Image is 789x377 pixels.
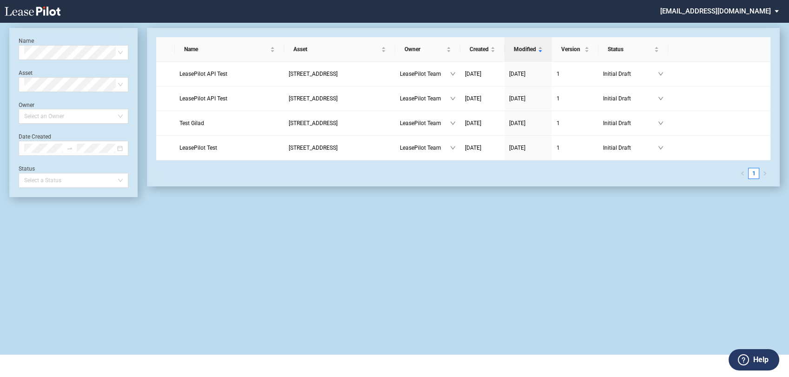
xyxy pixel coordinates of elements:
[19,165,35,172] label: Status
[603,94,658,103] span: Initial Draft
[289,71,338,77] span: 109 State Street
[179,143,279,152] a: LeasePilot Test
[179,95,227,102] span: LeasePilot API Test
[179,120,204,126] span: Test Gilad
[465,120,481,126] span: [DATE]
[179,119,279,128] a: Test Gilad
[759,168,770,179] button: right
[557,120,560,126] span: 1
[465,71,481,77] span: [DATE]
[465,69,500,79] a: [DATE]
[509,69,547,79] a: [DATE]
[465,119,500,128] a: [DATE]
[289,119,391,128] a: [STREET_ADDRESS]
[762,171,767,176] span: right
[749,168,759,179] a: 1
[603,119,658,128] span: Initial Draft
[179,94,279,103] a: LeasePilot API Test
[289,95,338,102] span: 109 State Street
[557,71,560,77] span: 1
[509,94,547,103] a: [DATE]
[404,45,444,54] span: Owner
[66,145,73,152] span: swap-right
[552,37,598,62] th: Version
[450,120,456,126] span: down
[658,145,663,151] span: down
[179,69,279,79] a: LeasePilot API Test
[557,143,594,152] a: 1
[658,71,663,77] span: down
[19,133,51,140] label: Date Created
[465,95,481,102] span: [DATE]
[400,143,450,152] span: LeasePilot Team
[658,120,663,126] span: down
[504,37,552,62] th: Modified
[509,120,525,126] span: [DATE]
[289,145,338,151] span: 109 State Street
[557,119,594,128] a: 1
[19,38,34,44] label: Name
[289,120,338,126] span: 109 State Street
[509,71,525,77] span: [DATE]
[557,94,594,103] a: 1
[395,37,460,62] th: Owner
[740,171,745,176] span: left
[737,168,748,179] li: Previous Page
[400,119,450,128] span: LeasePilot Team
[289,69,391,79] a: [STREET_ADDRESS]
[289,94,391,103] a: [STREET_ADDRESS]
[557,145,560,151] span: 1
[184,45,268,54] span: Name
[557,69,594,79] a: 1
[400,94,450,103] span: LeasePilot Team
[658,96,663,101] span: down
[179,145,217,151] span: LeasePilot Test
[737,168,748,179] button: left
[289,143,391,152] a: [STREET_ADDRESS]
[450,71,456,77] span: down
[753,354,769,366] label: Help
[450,145,456,151] span: down
[470,45,489,54] span: Created
[603,143,658,152] span: Initial Draft
[509,143,547,152] a: [DATE]
[293,45,379,54] span: Asset
[748,168,759,179] li: 1
[598,37,668,62] th: Status
[460,37,504,62] th: Created
[557,95,560,102] span: 1
[465,145,481,151] span: [DATE]
[514,45,536,54] span: Modified
[66,145,73,152] span: to
[400,69,450,79] span: LeasePilot Team
[450,96,456,101] span: down
[179,71,227,77] span: LeasePilot API Test
[284,37,395,62] th: Asset
[509,95,525,102] span: [DATE]
[759,168,770,179] li: Next Page
[509,119,547,128] a: [DATE]
[19,70,33,76] label: Asset
[561,45,583,54] span: Version
[603,69,658,79] span: Initial Draft
[175,37,284,62] th: Name
[465,94,500,103] a: [DATE]
[608,45,652,54] span: Status
[729,349,779,370] button: Help
[19,102,34,108] label: Owner
[465,143,500,152] a: [DATE]
[509,145,525,151] span: [DATE]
